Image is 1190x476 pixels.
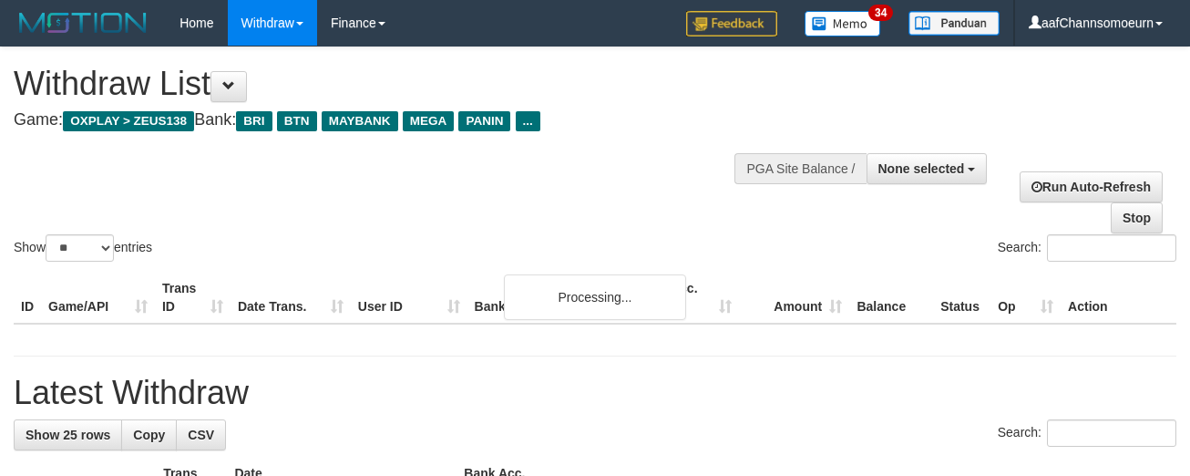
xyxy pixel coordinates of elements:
[14,111,775,129] h4: Game: Bank:
[1111,202,1163,233] a: Stop
[63,111,194,131] span: OXPLAY > ZEUS138
[26,428,110,442] span: Show 25 rows
[188,428,214,442] span: CSV
[998,419,1176,447] label: Search:
[998,234,1176,262] label: Search:
[908,11,1000,36] img: panduan.png
[629,272,739,324] th: Bank Acc. Number
[504,274,686,320] div: Processing...
[734,153,866,184] div: PGA Site Balance /
[403,111,455,131] span: MEGA
[878,161,965,176] span: None selected
[351,272,467,324] th: User ID
[277,111,317,131] span: BTN
[41,272,155,324] th: Game/API
[133,428,165,442] span: Copy
[990,272,1061,324] th: Op
[14,419,122,450] a: Show 25 rows
[14,234,152,262] label: Show entries
[686,11,777,36] img: Feedback.jpg
[1047,419,1176,447] input: Search:
[1020,171,1163,202] a: Run Auto-Refresh
[868,5,893,21] span: 34
[1047,234,1176,262] input: Search:
[516,111,540,131] span: ...
[14,9,152,36] img: MOTION_logo.png
[1061,272,1176,324] th: Action
[14,272,41,324] th: ID
[176,419,226,450] a: CSV
[155,272,231,324] th: Trans ID
[231,272,351,324] th: Date Trans.
[933,272,990,324] th: Status
[458,111,510,131] span: PANIN
[739,272,849,324] th: Amount
[46,234,114,262] select: Showentries
[14,66,775,102] h1: Withdraw List
[322,111,398,131] span: MAYBANK
[14,375,1176,411] h1: Latest Withdraw
[849,272,933,324] th: Balance
[805,11,881,36] img: Button%20Memo.svg
[121,419,177,450] a: Copy
[467,272,630,324] th: Bank Acc. Name
[236,111,272,131] span: BRI
[867,153,988,184] button: None selected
